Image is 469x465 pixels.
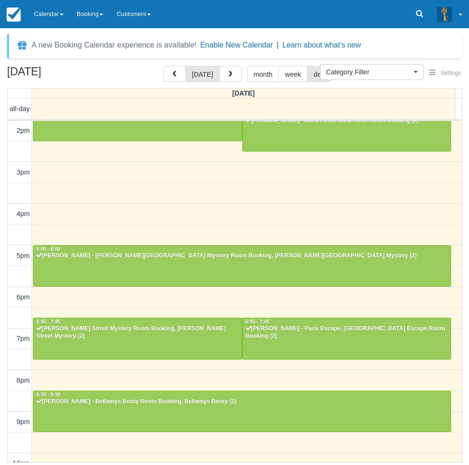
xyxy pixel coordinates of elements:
[16,293,30,301] span: 6pm
[36,319,60,324] span: 6:45 - 7:45
[277,41,279,49] span: |
[16,377,30,384] span: 8pm
[16,252,30,259] span: 5pm
[16,210,30,217] span: 4pm
[247,66,279,82] button: month
[7,8,21,22] img: checkfront-main-nav-mini-logo.png
[16,127,30,134] span: 2pm
[245,117,449,125] div: [PERSON_NAME] - Bank Heist, Bank Heist Room Booking (2)
[36,398,448,406] div: [PERSON_NAME] - Bellamys Booty Room Booking, Bellamys Booty (2)
[32,40,197,51] div: A new Booking Calendar experience is available!
[245,325,449,340] div: [PERSON_NAME] - Paris Escape, [GEOGRAPHIC_DATA] Escape Room Booking (2)
[185,66,220,82] button: [DATE]
[36,252,448,260] div: [PERSON_NAME] - [PERSON_NAME][GEOGRAPHIC_DATA] Mystery Room Booking, [PERSON_NAME][GEOGRAPHIC_DAT...
[33,318,242,359] a: 6:45 - 7:45[PERSON_NAME] Street Mystery Room Booking, [PERSON_NAME] Street Mystery (2)
[36,247,60,252] span: 5:00 - 6:00
[437,7,452,22] img: A3
[242,318,452,359] a: 6:45 - 7:45[PERSON_NAME] - Paris Escape, [GEOGRAPHIC_DATA] Escape Room Booking (2)
[441,70,461,76] span: Settings
[10,105,30,112] span: all-day
[282,41,361,49] a: Learn about what's new
[36,325,239,340] div: [PERSON_NAME] Street Mystery Room Booking, [PERSON_NAME] Street Mystery (2)
[279,66,308,82] button: week
[200,40,273,50] button: Enable New Calendar
[33,391,451,432] a: 8:30 - 9:30[PERSON_NAME] - Bellamys Booty Room Booking, Bellamys Booty (2)
[326,67,411,77] span: Category Filter
[33,245,451,287] a: 5:00 - 6:00[PERSON_NAME] - [PERSON_NAME][GEOGRAPHIC_DATA] Mystery Room Booking, [PERSON_NAME][GEO...
[424,66,467,80] button: Settings
[7,66,126,83] h2: [DATE]
[16,168,30,176] span: 3pm
[16,418,30,425] span: 9pm
[320,64,424,80] button: Category Filter
[16,335,30,342] span: 7pm
[232,89,255,97] span: [DATE]
[307,66,331,82] button: day
[242,110,452,151] a: [PERSON_NAME] - Bank Heist, Bank Heist Room Booking (2)
[36,392,60,397] span: 8:30 - 9:30
[246,319,270,324] span: 6:45 - 7:45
